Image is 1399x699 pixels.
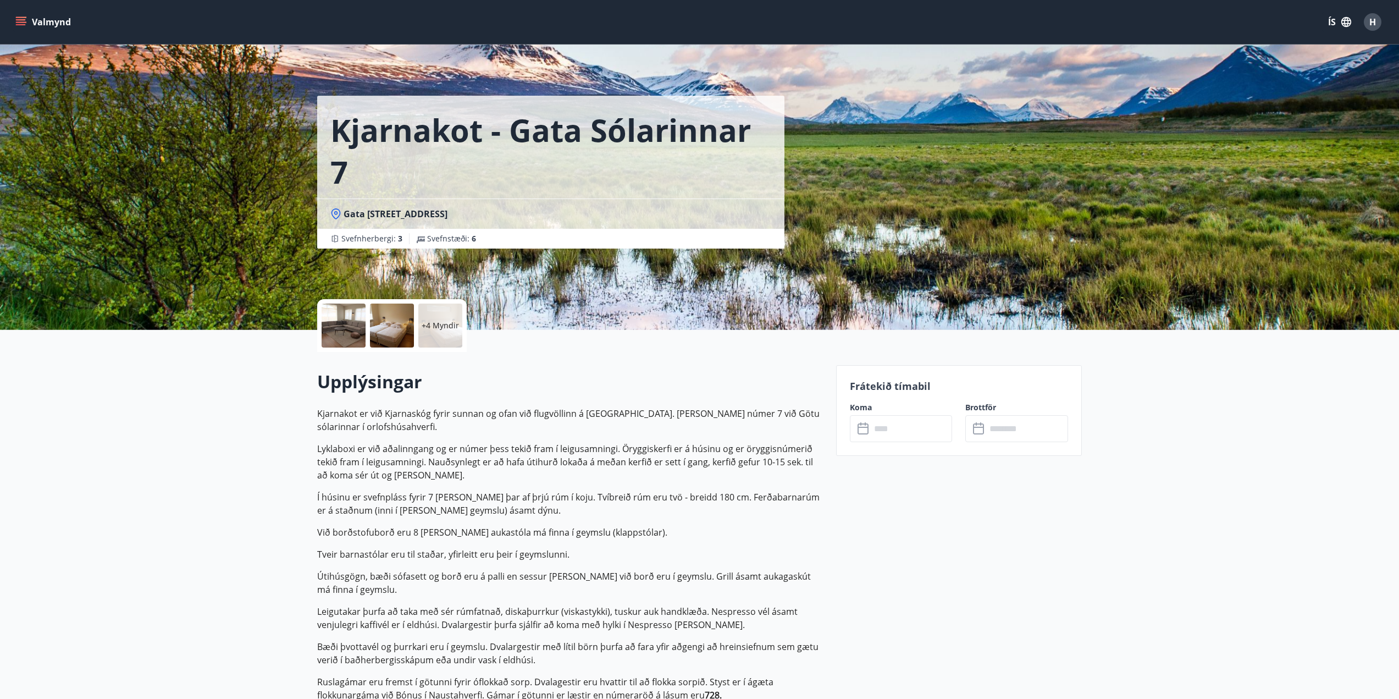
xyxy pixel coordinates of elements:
[317,526,823,539] p: Við borðstofuborð eru 8 [PERSON_NAME] aukastóla má finna í geymslu (klappstólar).
[317,491,823,517] p: Í húsinu er svefnpláss fyrir 7 [PERSON_NAME] þar af þrjú rúm í koju. Tvíbreið rúm eru tvö - breid...
[344,208,447,220] span: Gata [STREET_ADDRESS]
[1369,16,1376,28] span: H
[317,442,823,482] p: Lyklaboxi er við aðalinngang og er númer þess tekið fram í leigusamningi. Öryggiskerfi er á húsin...
[317,370,823,394] h2: Upplýsingar
[1322,12,1357,32] button: ÍS
[850,402,953,413] label: Koma
[850,379,1069,393] p: Frátekið tímabil
[341,233,402,244] span: Svefnherbergi :
[317,570,823,596] p: Útihúsgögn, bæði sófasett og borð eru á palli en sessur [PERSON_NAME] við borð eru í geymslu. Gri...
[422,320,459,331] p: +4 Myndir
[1359,9,1386,35] button: H
[317,640,823,667] p: Bæði þvottavél og þurrkari eru í geymslu. Dvalargestir með lítil börn þurfa að fara yfir aðgengi ...
[965,402,1068,413] label: Brottför
[317,407,823,433] p: Kjarnakot er við Kjarnaskóg fyrir sunnan og ofan við flugvöllinn á [GEOGRAPHIC_DATA]. [PERSON_NAM...
[427,233,476,244] span: Svefnstæði :
[472,233,476,244] span: 6
[317,605,823,631] p: Leigutakar þurfa að taka með sér rúmfatnað, diskaþurrkur (viskastykki), tuskur auk handklæða. Nes...
[330,109,771,192] h1: Kjarnakot - Gata sólarinnar 7
[13,12,75,32] button: menu
[398,233,402,244] span: 3
[317,548,823,561] p: Tveir barnastólar eru til staðar, yfirleitt eru þeir í geymslunni.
